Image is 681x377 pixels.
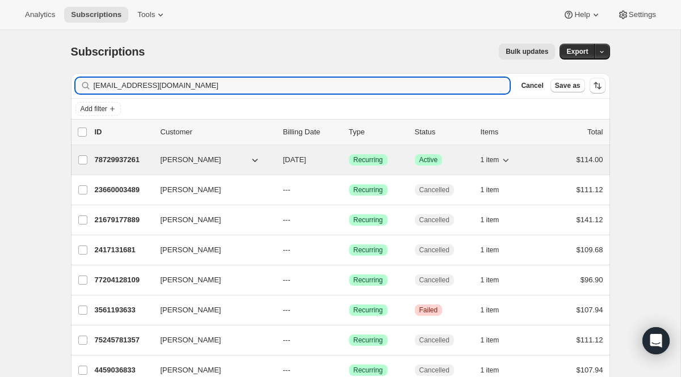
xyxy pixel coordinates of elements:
[577,366,603,374] span: $107.94
[481,302,512,318] button: 1 item
[481,212,512,228] button: 1 item
[154,151,267,169] button: [PERSON_NAME]
[419,276,449,285] span: Cancelled
[161,274,221,286] span: [PERSON_NAME]
[415,126,472,138] p: Status
[506,47,548,56] span: Bulk updates
[587,126,603,138] p: Total
[419,245,449,255] span: Cancelled
[95,182,603,198] div: 23660003489[PERSON_NAME]---SuccessRecurringCancelled1 item$111.12
[481,215,499,224] span: 1 item
[354,155,383,164] span: Recurring
[499,44,555,60] button: Bulk updates
[95,334,152,346] p: 75245781357
[481,336,499,345] span: 1 item
[75,102,121,116] button: Add filter
[95,126,152,138] p: ID
[577,245,603,254] span: $109.68
[481,272,512,288] button: 1 item
[95,214,152,226] p: 21679177889
[481,276,499,285] span: 1 item
[481,126,537,138] div: Items
[25,10,55,19] span: Analytics
[95,152,603,168] div: 78729937261[PERSON_NAME][DATE]SuccessRecurringSuccessActive1 item$114.00
[629,10,656,19] span: Settings
[95,302,603,318] div: 3561193633[PERSON_NAME]---SuccessRecurringCriticalFailed1 item$107.94
[283,366,291,374] span: ---
[283,336,291,344] span: ---
[555,81,581,90] span: Save as
[154,181,267,199] button: [PERSON_NAME]
[521,81,543,90] span: Cancel
[642,327,670,354] div: Open Intercom Messenger
[161,184,221,196] span: [PERSON_NAME]
[577,215,603,224] span: $141.12
[581,276,603,284] span: $96.90
[154,271,267,289] button: [PERSON_NAME]
[481,332,512,348] button: 1 item
[481,366,499,375] span: 1 item
[354,366,383,375] span: Recurring
[481,152,512,168] button: 1 item
[354,306,383,315] span: Recurring
[354,336,383,345] span: Recurring
[95,274,152,286] p: 77204128109
[419,306,438,315] span: Failed
[161,304,221,316] span: [PERSON_NAME]
[131,7,173,23] button: Tools
[550,79,585,92] button: Save as
[71,10,121,19] span: Subscriptions
[481,182,512,198] button: 1 item
[354,276,383,285] span: Recurring
[81,104,107,113] span: Add filter
[95,212,603,228] div: 21679177889[PERSON_NAME]---SuccessRecurringCancelled1 item$141.12
[95,244,152,256] p: 2417131681
[71,45,145,58] span: Subscriptions
[611,7,663,23] button: Settings
[283,185,291,194] span: ---
[349,126,406,138] div: Type
[161,244,221,256] span: [PERSON_NAME]
[161,126,274,138] p: Customer
[354,215,383,224] span: Recurring
[161,154,221,166] span: [PERSON_NAME]
[283,126,340,138] p: Billing Date
[283,245,291,254] span: ---
[283,306,291,314] span: ---
[95,332,603,348] div: 75245781357[PERSON_NAME]---SuccessRecurringCancelled1 item$111.12
[590,78,606,94] button: Sort the results
[577,155,603,164] span: $114.00
[95,242,603,258] div: 2417131681[PERSON_NAME]---SuccessRecurringCancelled1 item$109.68
[95,272,603,288] div: 77204128109[PERSON_NAME]---SuccessRecurringCancelled1 item$96.90
[283,155,306,164] span: [DATE]
[516,79,548,92] button: Cancel
[95,126,603,138] div: IDCustomerBilling DateTypeStatusItemsTotal
[577,306,603,314] span: $107.94
[566,47,588,56] span: Export
[94,78,510,94] input: Filter subscribers
[137,10,155,19] span: Tools
[161,214,221,226] span: [PERSON_NAME]
[481,155,499,164] span: 1 item
[354,185,383,194] span: Recurring
[154,241,267,259] button: [PERSON_NAME]
[481,242,512,258] button: 1 item
[154,211,267,229] button: [PERSON_NAME]
[95,184,152,196] p: 23660003489
[64,7,128,23] button: Subscriptions
[419,215,449,224] span: Cancelled
[577,185,603,194] span: $111.12
[154,301,267,319] button: [PERSON_NAME]
[481,306,499,315] span: 1 item
[283,215,291,224] span: ---
[154,331,267,349] button: [PERSON_NAME]
[95,154,152,166] p: 78729937261
[95,304,152,316] p: 3561193633
[354,245,383,255] span: Recurring
[481,185,499,194] span: 1 item
[419,185,449,194] span: Cancelled
[95,365,152,376] p: 4459036833
[283,276,291,284] span: ---
[481,245,499,255] span: 1 item
[556,7,608,23] button: Help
